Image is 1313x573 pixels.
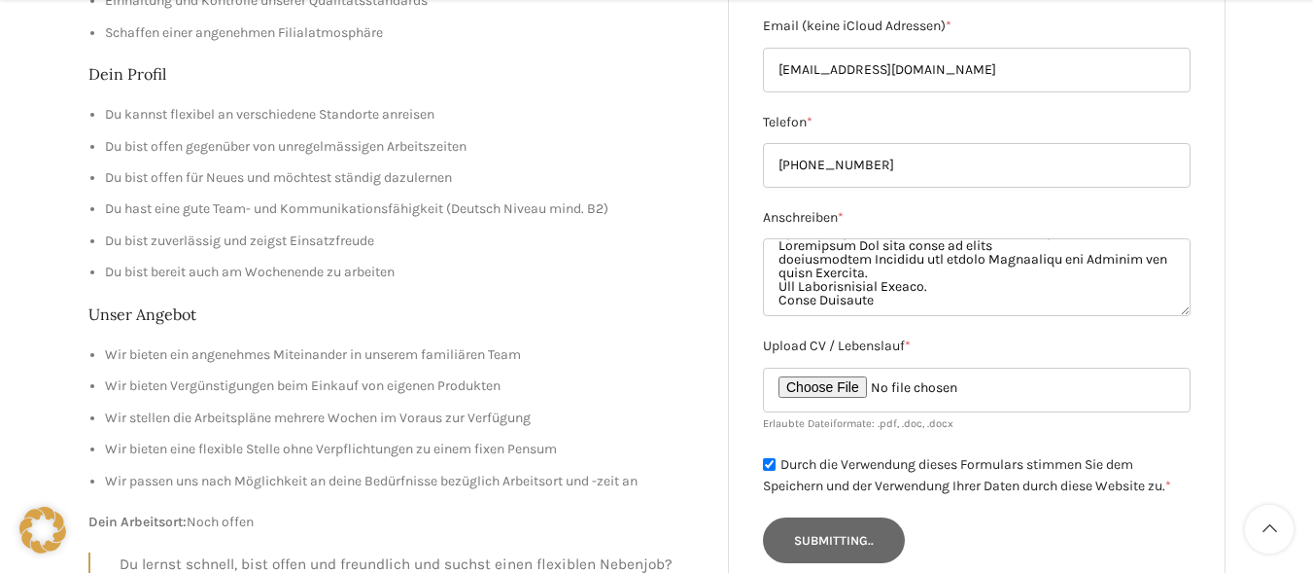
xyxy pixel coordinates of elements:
[105,439,700,460] li: Wir bieten eine flexible Stelle ohne Verpflichtungen zu einem fixen Pensum
[88,512,700,533] p: Noch offen
[763,336,1191,357] label: Upload CV / Lebenslauf
[763,207,1191,229] label: Anschreiben
[88,63,700,85] h2: Dein Profil
[763,518,905,564] input: Submitting..
[763,456,1171,495] label: Durch die Verwendung dieses Formulars stimmen Sie dem Speichern und der Verwendung Ihrer Daten du...
[105,231,700,252] li: Du bist zuverlässig und zeigst Einsatzfreude
[105,167,700,189] li: Du bist offen für Neues und möchtest ständig dazulernen
[105,104,700,125] li: Du kannst flexibel an verschiedene Standorte anreisen
[105,344,700,366] li: Wir bieten ein angenehmes Miteinander in unserem familiären Team
[763,16,1191,37] label: Email (keine iCloud Adressen)
[105,471,700,492] li: Wir passen uns nach Möglichkeit an deine Bedürfnisse bezüglich Arbeitsort und -zeit an
[88,304,700,325] h2: Unser Angebot
[763,417,953,430] small: Erlaubte Dateiformate: .pdf, .doc, .docx
[105,408,700,429] li: Wir stellen die Arbeitspläne mehrere Wochen im Voraus zur Verfügung
[105,198,700,220] li: Du hast eine gute Team- und Kommunikationsfähigkeit (Deutsch Niveau mind. B2)
[763,112,1191,133] label: Telefon
[88,514,187,530] strong: Dein Arbeitsort:
[105,22,700,44] li: Schaffen einer angenehmen Filialatmosphäre
[105,376,700,397] li: Wir bieten Vergünstigungen beim Einkauf von eigenen Produkten
[1245,505,1294,554] a: Scroll to top button
[105,262,700,283] li: Du bist bereit auch am Wochenende zu arbeiten
[105,136,700,158] li: Du bist offen gegenüber von unregelmässigen Arbeitszeiten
